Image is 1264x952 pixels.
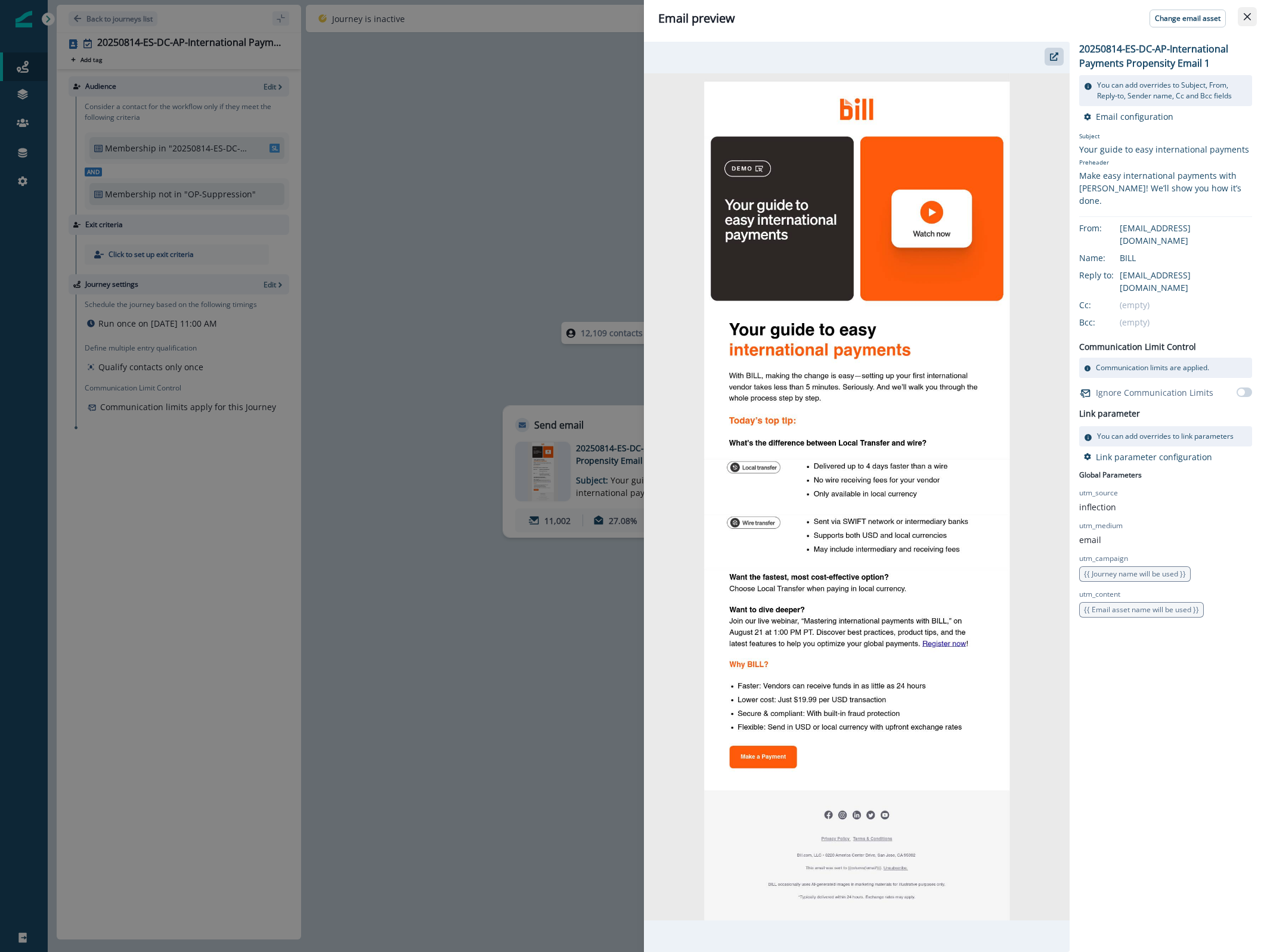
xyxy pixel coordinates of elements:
[1120,269,1252,294] div: [EMAIL_ADDRESS][DOMAIN_NAME]
[658,10,1250,27] div: Email preview
[1084,451,1212,463] button: Link parameter configuration
[1079,169,1252,207] div: Make easy international payments with [PERSON_NAME]! We’ll show you how it’s done.
[1079,132,1252,143] p: Subject
[1096,386,1213,399] p: Ignore Communication Limits
[1097,80,1247,101] p: You can add overrides to Subject, From, Reply-to, Sender name, Cc and Bcc fields
[1079,269,1139,281] div: Reply to:
[1079,520,1123,531] p: utm_medium
[1096,362,1209,373] p: Communication limits are applied.
[1120,252,1252,264] div: BILL
[1155,14,1220,23] p: Change email asset
[1150,10,1226,27] button: Change email asset
[1120,222,1252,247] div: [EMAIL_ADDRESS][DOMAIN_NAME]
[1079,589,1120,600] p: utm_content
[1079,553,1128,564] p: utm_campaign
[1097,431,1234,442] p: You can add overrides to link parameters
[1079,534,1101,546] p: email
[1084,111,1173,122] button: Email configuration
[1084,604,1199,615] span: {{ Email asset name will be used }}
[1079,252,1139,264] div: Name:
[1079,156,1252,169] p: Preheader
[1238,7,1257,26] button: Close
[1096,111,1173,122] p: Email configuration
[1079,222,1139,234] div: From:
[1079,316,1139,328] div: Bcc:
[1079,467,1142,480] p: Global Parameters
[1079,143,1252,156] div: Your guide to easy international payments
[644,73,1070,920] img: email asset unavailable
[1096,451,1212,463] p: Link parameter configuration
[1084,569,1186,579] span: {{ Journey name will be used }}
[1079,407,1140,421] h2: Link parameter
[1079,299,1139,311] div: Cc:
[1079,42,1252,70] p: 20250814-ES-DC-AP-International Payments Propensity Email 1
[1079,340,1196,353] p: Communication Limit Control
[1120,299,1252,311] div: (empty)
[1120,316,1252,328] div: (empty)
[1079,488,1118,498] p: utm_source
[1079,501,1116,513] p: inflection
